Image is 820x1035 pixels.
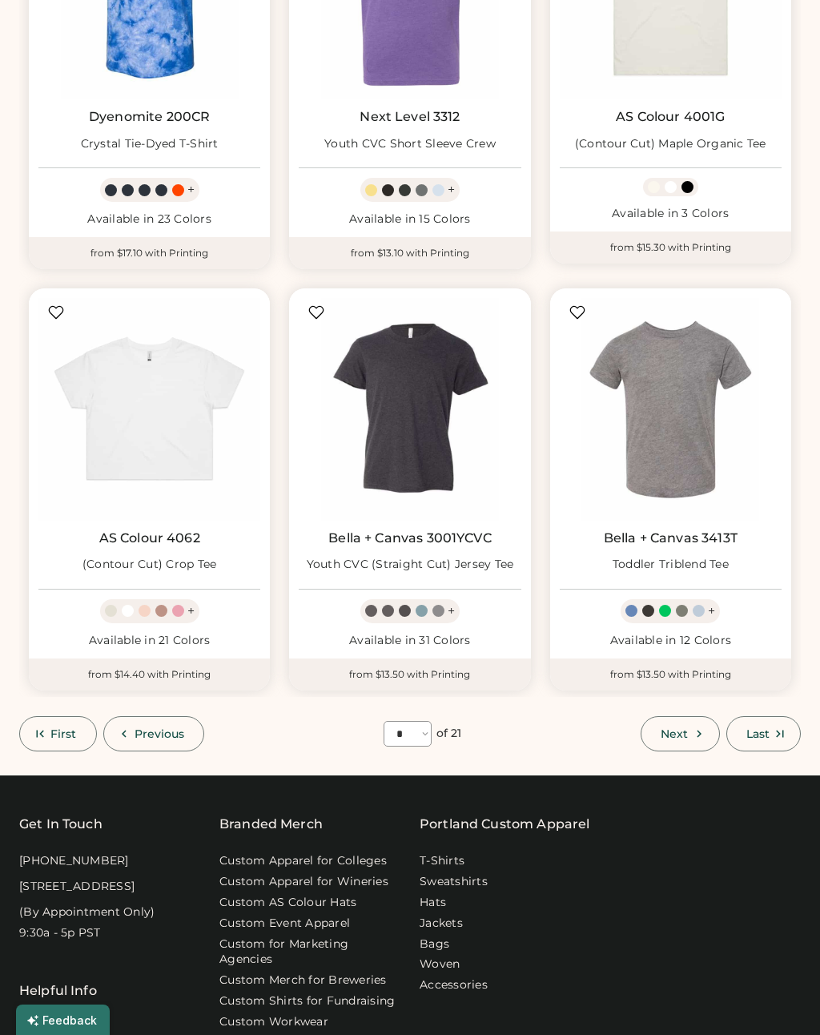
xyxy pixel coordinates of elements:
[289,658,530,691] div: from $13.50 with Printing
[219,853,387,869] a: Custom Apparel for Colleges
[219,815,323,834] div: Branded Merch
[19,981,97,1001] div: Helpful Info
[19,904,155,920] div: (By Appointment Only)
[328,530,491,546] a: Bella + Canvas 3001YCVC
[29,237,270,269] div: from $17.10 with Printing
[420,895,446,911] a: Hats
[135,728,185,739] span: Previous
[82,557,217,573] div: (Contour Cut) Crop Tee
[19,716,97,751] button: First
[187,181,195,199] div: +
[219,936,400,969] a: Custom for Marketing Agencies
[219,916,350,932] a: Custom Event Apparel
[550,658,791,691] div: from $13.50 with Printing
[448,181,455,199] div: +
[307,557,514,573] div: Youth CVC (Straight Cut) Jersey Tee
[219,973,387,989] a: Custom Merch for Breweries
[50,728,77,739] span: First
[420,936,449,952] a: Bags
[219,874,388,890] a: Custom Apparel for Wineries
[550,232,791,264] div: from $15.30 with Printing
[420,956,460,973] a: Woven
[641,716,719,751] button: Next
[616,109,725,125] a: AS Colour 4001G
[38,298,260,520] img: AS Colour 4062 (Contour Cut) Crop Tee
[38,633,260,649] div: Available in 21 Colors
[19,815,102,834] div: Get In Touch
[219,993,395,1009] a: Custom Shirts for Fundraising
[19,879,135,895] div: [STREET_ADDRESS]
[448,602,455,620] div: +
[708,602,715,620] div: +
[420,874,488,890] a: Sweatshirts
[604,530,738,546] a: Bella + Canvas 3413T
[436,726,462,742] div: of 21
[187,602,195,620] div: +
[560,633,782,649] div: Available in 12 Colors
[420,916,463,932] a: Jackets
[81,136,219,152] div: Crystal Tie-Dyed T-Shirt
[360,109,460,125] a: Next Level 3312
[575,136,766,152] div: (Contour Cut) Maple Organic Tee
[19,853,129,869] div: [PHONE_NUMBER]
[103,716,205,751] button: Previous
[746,728,770,739] span: Last
[219,1014,328,1030] a: Custom Workwear
[299,633,521,649] div: Available in 31 Colors
[560,206,782,222] div: Available in 3 Colors
[726,716,801,751] button: Last
[19,925,101,941] div: 9:30a - 5p PST
[420,853,464,869] a: T-Shirts
[560,298,782,520] img: BELLA + CANVAS 3413T Toddler Triblend Tee
[661,728,688,739] span: Next
[29,658,270,691] div: from $14.40 with Printing
[613,557,729,573] div: Toddler Triblend Tee
[324,136,496,152] div: Youth CVC Short Sleeve Crew
[299,298,521,520] img: BELLA + CANVAS 3001YCVC Youth CVC (Straight Cut) Jersey Tee
[89,109,210,125] a: Dyenomite 200CR
[99,530,200,546] a: AS Colour 4062
[420,977,488,993] a: Accessories
[299,211,521,228] div: Available in 15 Colors
[420,815,589,834] a: Portland Custom Apparel
[219,895,356,911] a: Custom AS Colour Hats
[38,211,260,228] div: Available in 23 Colors
[289,237,530,269] div: from $13.10 with Printing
